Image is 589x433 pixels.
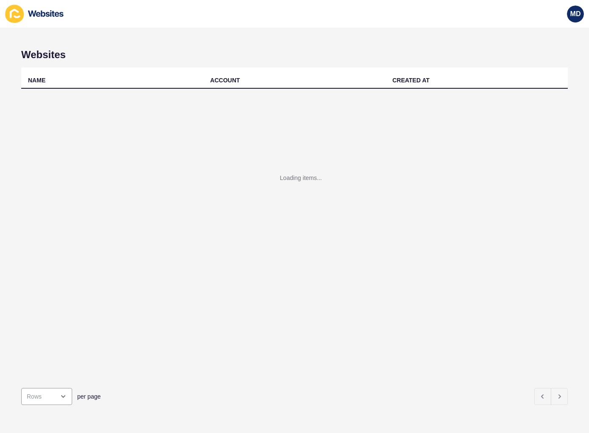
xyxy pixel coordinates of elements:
[570,10,581,18] span: MD
[393,76,430,84] div: CREATED AT
[210,76,240,84] div: ACCOUNT
[77,392,101,401] span: per page
[28,76,45,84] div: NAME
[21,49,568,61] h1: Websites
[21,388,72,405] div: open menu
[280,174,322,182] div: Loading items...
